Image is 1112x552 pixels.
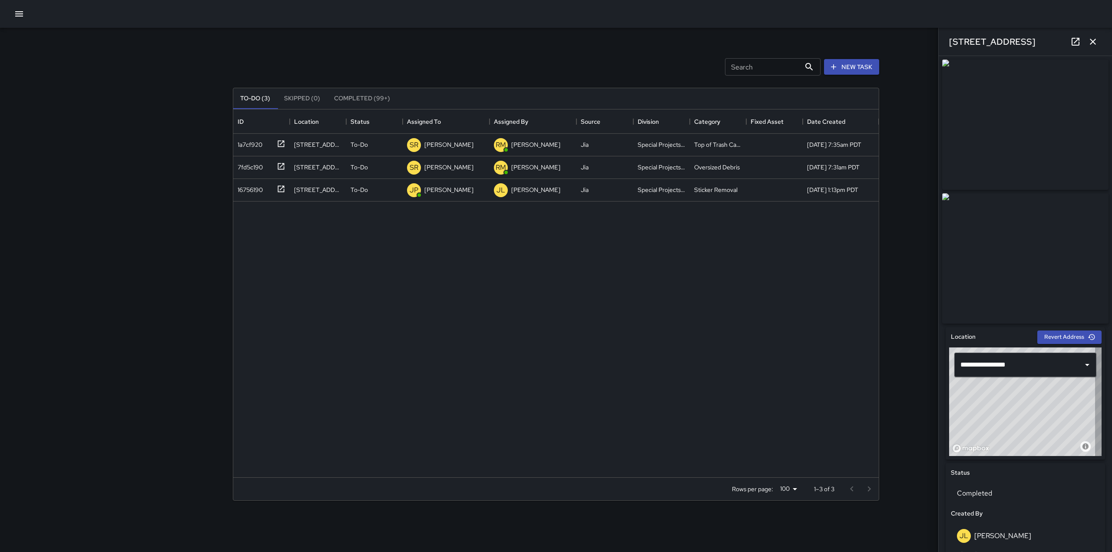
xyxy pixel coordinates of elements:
[576,109,633,134] div: Source
[410,185,418,195] p: JP
[351,140,368,149] p: To-Do
[511,163,560,172] p: [PERSON_NAME]
[581,109,600,134] div: Source
[581,163,589,172] div: Jia
[233,109,290,134] div: ID
[807,140,861,149] div: 9/8/2025, 7:35am PDT
[490,109,576,134] div: Assigned By
[424,140,473,149] p: [PERSON_NAME]
[234,182,263,194] div: 16756190
[346,109,403,134] div: Status
[496,140,506,150] p: RM
[294,140,342,149] div: 600 Market Street
[238,109,244,134] div: ID
[511,185,560,194] p: [PERSON_NAME]
[807,109,845,134] div: Date Created
[410,140,418,150] p: SR
[496,162,506,173] p: RM
[638,109,659,134] div: Division
[351,109,370,134] div: Status
[694,109,720,134] div: Category
[424,185,473,194] p: [PERSON_NAME]
[638,185,685,194] div: Special Projects Team
[746,109,803,134] div: Fixed Asset
[233,88,277,109] button: To-Do (3)
[803,109,879,134] div: Date Created
[633,109,690,134] div: Division
[494,109,528,134] div: Assigned By
[511,140,560,149] p: [PERSON_NAME]
[410,162,418,173] p: SR
[327,88,397,109] button: Completed (99+)
[638,163,685,172] div: Special Projects Team
[807,185,858,194] div: 9/7/2025, 1:13pm PDT
[351,185,368,194] p: To-Do
[638,140,685,149] div: Special Projects Team
[294,109,319,134] div: Location
[814,485,834,493] p: 1–3 of 3
[496,185,505,195] p: JL
[694,185,738,194] div: Sticker Removal
[694,140,742,149] div: Top of Trash Cans Wiped Down
[581,185,589,194] div: Jia
[234,137,262,149] div: 1a7cf920
[581,140,589,149] div: Jia
[694,163,740,172] div: Oversized Debris
[294,185,342,194] div: 22 Battery Street
[403,109,490,134] div: Assigned To
[234,159,263,172] div: 7fd5c190
[407,109,441,134] div: Assigned To
[751,109,784,134] div: Fixed Asset
[690,109,746,134] div: Category
[824,59,879,75] button: New Task
[424,163,473,172] p: [PERSON_NAME]
[351,163,368,172] p: To-Do
[732,485,773,493] p: Rows per page:
[290,109,346,134] div: Location
[807,163,860,172] div: 9/8/2025, 7:31am PDT
[777,483,800,495] div: 100
[277,88,327,109] button: Skipped (0)
[294,163,342,172] div: 180 Montgomery Street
